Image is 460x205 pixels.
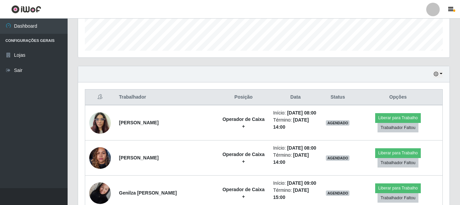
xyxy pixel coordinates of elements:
strong: Operador de Caixa + [222,152,265,164]
th: Status [322,89,354,105]
button: Trabalhador Faltou [378,123,418,132]
li: Início: [273,109,318,117]
span: AGENDADO [326,120,349,126]
button: Liberar para Trabalho [375,113,421,123]
th: Opções [354,89,442,105]
strong: Genilza [PERSON_NAME] [119,190,177,196]
button: Liberar para Trabalho [375,148,421,158]
li: Término: [273,187,318,201]
img: 1743385442240.jpeg [89,108,111,137]
strong: Operador de Caixa + [222,187,265,199]
li: Início: [273,180,318,187]
th: Trabalhador [115,89,218,105]
span: AGENDADO [326,190,349,196]
strong: [PERSON_NAME] [119,155,159,160]
time: [DATE] 08:00 [287,145,316,151]
span: AGENDADO [326,155,349,161]
button: Trabalhador Faltou [378,193,418,203]
img: 1734465947432.jpeg [89,144,111,172]
li: Término: [273,117,318,131]
button: Trabalhador Faltou [378,158,418,168]
th: Posição [218,89,269,105]
strong: Operador de Caixa + [222,117,265,129]
li: Término: [273,152,318,166]
img: CoreUI Logo [11,5,41,14]
time: [DATE] 08:00 [287,110,316,116]
time: [DATE] 09:00 [287,180,316,186]
strong: [PERSON_NAME] [119,120,159,125]
button: Liberar para Trabalho [375,183,421,193]
th: Data [269,89,322,105]
li: Início: [273,145,318,152]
